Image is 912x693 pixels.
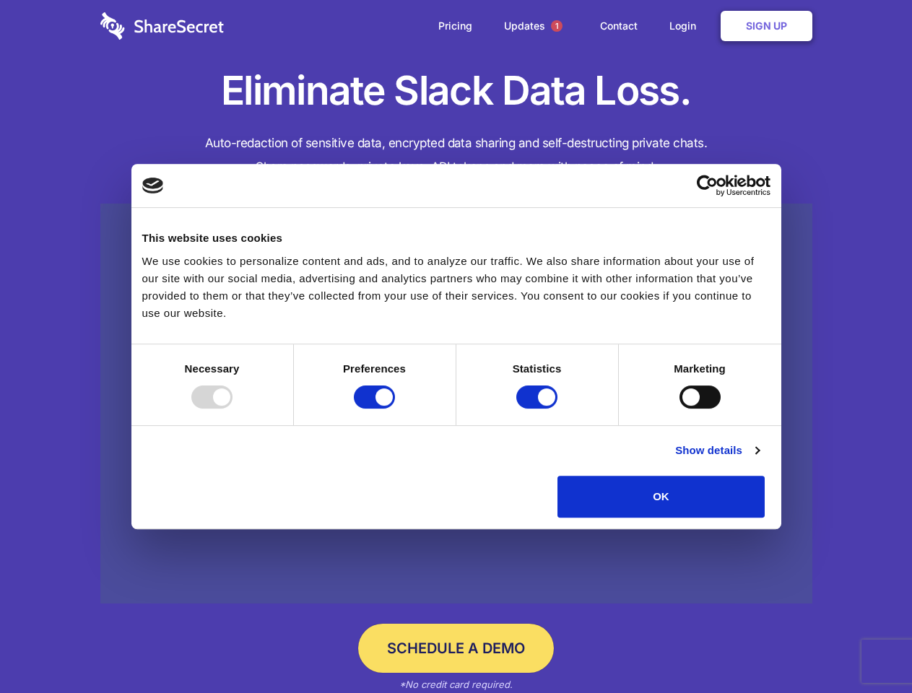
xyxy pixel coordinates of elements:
a: Contact [586,4,652,48]
a: Login [655,4,718,48]
span: 1 [551,20,563,32]
strong: Statistics [513,362,562,375]
img: logo-wordmark-white-trans-d4663122ce5f474addd5e946df7df03e33cb6a1c49d2221995e7729f52c070b2.svg [100,12,224,40]
h1: Eliminate Slack Data Loss. [100,65,812,117]
button: OK [557,476,765,518]
div: We use cookies to personalize content and ads, and to analyze our traffic. We also share informat... [142,253,770,322]
a: Show details [675,442,759,459]
strong: Marketing [674,362,726,375]
img: logo [142,178,164,193]
a: Schedule a Demo [358,624,554,673]
strong: Necessary [185,362,240,375]
a: Usercentrics Cookiebot - opens in a new window [644,175,770,196]
a: Pricing [424,4,487,48]
div: This website uses cookies [142,230,770,247]
h4: Auto-redaction of sensitive data, encrypted data sharing and self-destructing private chats. Shar... [100,131,812,179]
em: *No credit card required. [399,679,513,690]
strong: Preferences [343,362,406,375]
a: Wistia video thumbnail [100,204,812,604]
a: Sign Up [721,11,812,41]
